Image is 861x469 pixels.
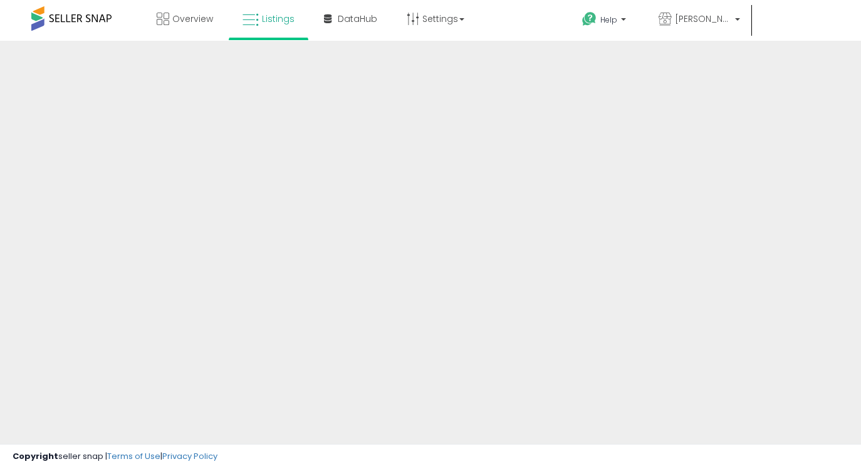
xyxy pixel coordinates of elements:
i: Get Help [582,11,597,27]
a: Help [572,2,639,41]
span: Help [600,14,617,25]
a: Privacy Policy [162,450,217,462]
div: seller snap | | [13,451,217,463]
span: DataHub [338,13,377,25]
strong: Copyright [13,450,58,462]
span: [PERSON_NAME]'s Great Goods [675,13,731,25]
span: Listings [262,13,295,25]
a: Terms of Use [107,450,160,462]
span: Overview [172,13,213,25]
